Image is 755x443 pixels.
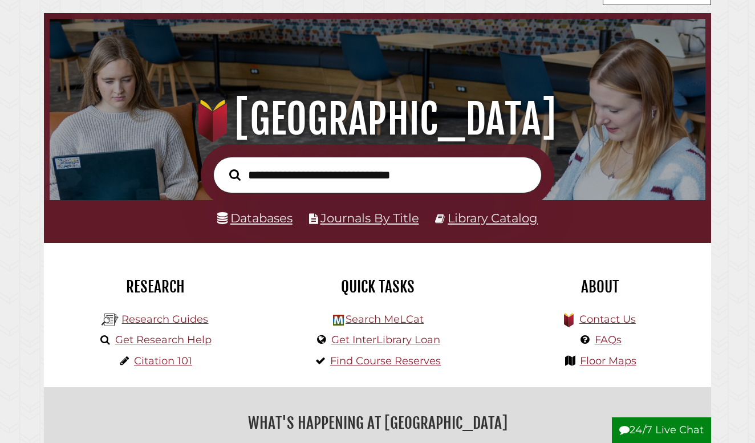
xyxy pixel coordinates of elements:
[115,334,212,346] a: Get Research Help
[330,355,441,367] a: Find Course Reserves
[333,315,344,326] img: Hekman Library Logo
[61,94,694,144] h1: [GEOGRAPHIC_DATA]
[448,210,538,225] a: Library Catalog
[497,277,703,296] h2: About
[595,334,622,346] a: FAQs
[229,169,241,181] i: Search
[346,313,424,326] a: Search MeLCat
[275,277,480,296] h2: Quick Tasks
[102,311,119,328] img: Hekman Library Logo
[224,166,246,183] button: Search
[217,210,293,225] a: Databases
[320,210,419,225] a: Journals By Title
[52,410,703,436] h2: What's Happening at [GEOGRAPHIC_DATA]
[52,277,258,296] h2: Research
[579,313,636,326] a: Contact Us
[121,313,208,326] a: Research Guides
[580,355,636,367] a: Floor Maps
[331,334,440,346] a: Get InterLibrary Loan
[134,355,192,367] a: Citation 101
